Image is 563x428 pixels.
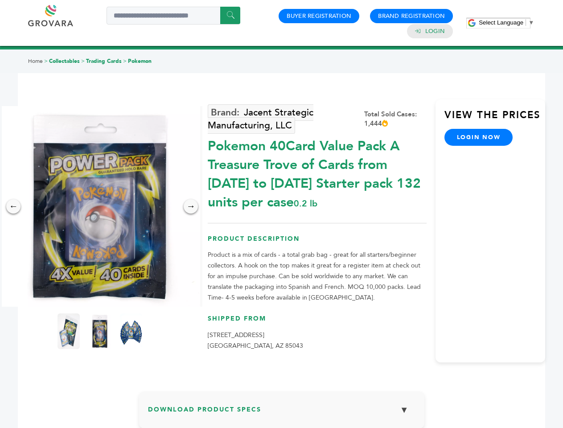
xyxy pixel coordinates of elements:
a: login now [444,129,513,146]
img: Pokemon 40-Card Value Pack – A Treasure Trove of Cards from 1996 to 2024 - Starter pack! 132 unit... [89,313,111,349]
a: Brand Registration [378,12,445,20]
div: Total Sold Cases: 1,444 [364,110,427,128]
span: ▼ [528,19,534,26]
h3: Shipped From [208,314,427,330]
span: > [44,58,48,65]
div: Pokemon 40Card Value Pack A Treasure Trove of Cards from [DATE] to [DATE] Starter pack 132 units ... [208,132,427,212]
div: ← [6,199,21,214]
p: Product is a mix of cards - a total grab bag - great for all starters/beginner collectors. A hook... [208,250,427,303]
a: Home [28,58,43,65]
h3: View the Prices [444,108,545,129]
span: Select Language [479,19,523,26]
a: Trading Cards [86,58,122,65]
img: Pokemon 40-Card Value Pack – A Treasure Trove of Cards from 1996 to 2024 - Starter pack! 132 unit... [58,313,80,349]
a: Jacent Strategic Manufacturing, LLC [208,104,313,134]
a: Buyer Registration [287,12,351,20]
h3: Product Description [208,235,427,250]
a: Login [425,27,445,35]
input: Search a product or brand... [107,7,240,25]
img: Pokemon 40-Card Value Pack – A Treasure Trove of Cards from 1996 to 2024 - Starter pack! 132 unit... [120,313,142,349]
span: > [123,58,127,65]
a: Collectables [49,58,80,65]
div: → [184,199,198,214]
button: ▼ [393,400,415,420]
span: 0.2 lb [294,198,317,210]
span: > [81,58,85,65]
a: Select Language​ [479,19,534,26]
a: Pokemon [128,58,152,65]
p: [STREET_ADDRESS] [GEOGRAPHIC_DATA], AZ 85043 [208,330,427,351]
span: ​ [526,19,526,26]
h3: Download Product Specs [148,400,415,426]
